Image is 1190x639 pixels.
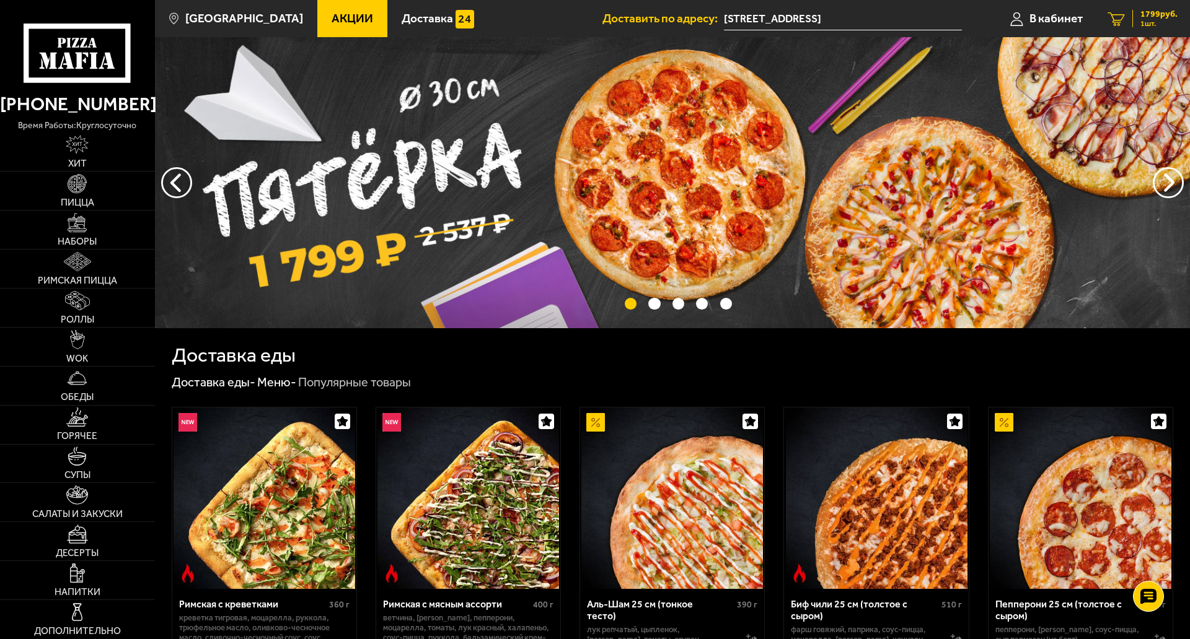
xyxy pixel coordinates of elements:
[185,12,303,24] span: [GEOGRAPHIC_DATA]
[989,407,1173,589] a: АкционныйПепперони 25 см (толстое с сыром)
[696,298,708,310] button: точки переключения
[1029,12,1083,24] span: В кабинет
[784,407,968,589] a: Острое блюдоБиф чили 25 см (толстое с сыром)
[161,167,192,198] button: следующий
[38,276,117,285] span: Римская пицца
[648,298,660,310] button: точки переключения
[172,375,255,389] a: Доставка еды-
[56,549,99,558] span: Десерты
[332,12,373,24] span: Акции
[66,354,88,363] span: WOK
[64,471,90,480] span: Супы
[61,393,94,402] span: Обеды
[383,598,530,610] div: Римская с мясным ассорти
[376,407,560,589] a: НовинкаОстрое блюдоРимская с мясным ассорти
[298,374,411,390] div: Популярные товары
[55,588,100,597] span: Напитки
[720,298,732,310] button: точки переключения
[172,345,296,365] h1: Доставка еды
[580,407,764,589] a: АкционныйАль-Шам 25 см (тонкое тесто)
[724,7,962,30] input: Ваш адрес доставки
[581,407,763,589] img: Аль-Шам 25 см (тонкое тесто)
[377,407,559,589] img: Римская с мясным ассорти
[34,627,121,636] span: Дополнительно
[382,564,401,583] img: Острое блюдо
[625,298,637,310] button: точки переключения
[587,598,734,622] div: Аль-Шам 25 см (тонкое тесто)
[672,298,684,310] button: точки переключения
[456,10,474,28] img: 15daf4d41897b9f0e9f617042186c801.svg
[178,564,197,583] img: Острое блюдо
[1140,20,1178,27] span: 1 шт.
[257,375,296,389] a: Меню-
[174,407,355,589] img: Римская с креветками
[61,198,94,207] span: Пицца
[178,413,197,432] img: Новинка
[990,407,1171,589] img: Пепперони 25 см (толстое с сыром)
[61,315,94,324] span: Роллы
[737,599,757,610] span: 390 г
[995,413,1013,432] img: Акционный
[58,237,97,246] span: Наборы
[329,599,350,610] span: 360 г
[172,407,356,589] a: НовинкаОстрое блюдоРимская с креветками
[402,12,453,24] span: Доставка
[32,510,123,519] span: Салаты и закуски
[382,413,401,432] img: Новинка
[533,599,553,610] span: 400 г
[786,407,967,589] img: Биф чили 25 см (толстое с сыром)
[790,564,809,583] img: Острое блюдо
[57,432,97,441] span: Горячее
[1140,10,1178,19] span: 1799 руб.
[941,599,962,610] span: 510 г
[791,598,938,622] div: Биф чили 25 см (толстое с сыром)
[602,12,724,24] span: Доставить по адресу:
[724,7,962,30] span: проспект Мечникова, 5к2
[179,598,326,610] div: Римская с креветками
[68,159,87,168] span: Хит
[995,598,1142,622] div: Пепперони 25 см (толстое с сыром)
[586,413,605,432] img: Акционный
[1153,167,1184,198] button: предыдущий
